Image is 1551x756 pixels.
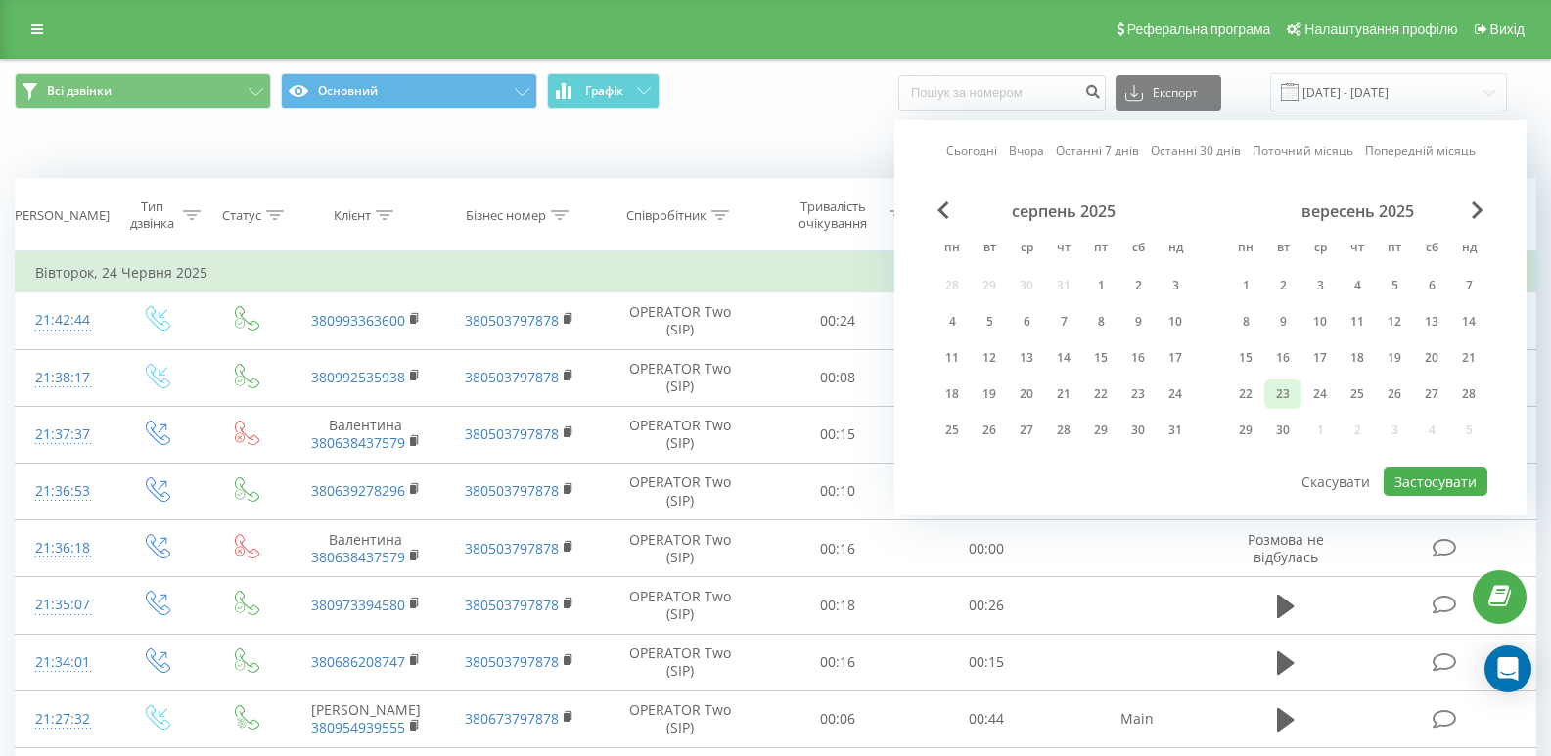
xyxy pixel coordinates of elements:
div: ср 10 вер 2025 р. [1301,307,1339,336]
div: чт 25 вер 2025 р. [1339,379,1376,409]
abbr: неділя [1454,235,1483,264]
div: 8 [1233,309,1258,334]
td: OPERATOR Two (SIP) [597,463,763,519]
a: 380638437579 [311,433,405,452]
abbr: середа [1012,235,1041,264]
div: 21:37:37 [35,416,91,454]
a: Останні 7 днів [1056,141,1139,159]
div: 20 [1419,345,1444,371]
div: 19 [1382,345,1407,371]
span: Реферальна програма [1127,22,1271,37]
a: 380503797878 [465,424,559,443]
div: чт 11 вер 2025 р. [1339,307,1376,336]
div: Тривалість очікування [781,199,885,232]
div: вт 30 вер 2025 р. [1264,416,1301,445]
div: 19 [977,381,1002,407]
abbr: субота [1123,235,1153,264]
div: пт 19 вер 2025 р. [1376,343,1413,373]
a: 380503797878 [465,368,559,386]
a: Поточний місяць [1253,141,1353,159]
div: пт 15 серп 2025 р. [1082,343,1119,373]
td: OPERATOR Two (SIP) [597,520,763,577]
div: [PERSON_NAME] [11,207,110,224]
abbr: п’ятниця [1086,235,1116,264]
div: 18 [939,381,965,407]
td: Валентина [289,406,443,463]
div: вт 2 вер 2025 р. [1264,271,1301,300]
div: 29 [1088,418,1114,443]
div: 7 [1456,273,1482,298]
abbr: вівторок [1268,235,1298,264]
td: 00:15 [912,634,1061,690]
div: ср 17 вер 2025 р. [1301,343,1339,373]
td: Вівторок, 24 Червня 2025 [16,253,1536,292]
div: 18 [1345,345,1370,371]
div: 10 [1307,309,1333,334]
div: пт 1 серп 2025 р. [1082,271,1119,300]
div: 24 [1163,381,1188,407]
span: Next Month [1472,201,1483,219]
td: 00:10 [763,463,912,519]
div: 16 [1270,345,1296,371]
div: 5 [1382,273,1407,298]
button: Основний [281,73,537,109]
div: 21:38:17 [35,359,91,397]
abbr: вівторок [975,235,1004,264]
div: вт 5 серп 2025 р. [971,307,1008,336]
div: серпень 2025 [934,201,1194,221]
div: 26 [977,418,1002,443]
div: нд 21 вер 2025 р. [1450,343,1487,373]
div: нд 14 вер 2025 р. [1450,307,1487,336]
div: 2 [1125,273,1151,298]
div: 4 [1345,273,1370,298]
td: OPERATOR Two (SIP) [597,634,763,690]
a: 380992535938 [311,368,405,386]
a: 380638437579 [311,548,405,566]
a: 380686208747 [311,652,405,671]
td: 00:16 [763,520,912,577]
a: Попередній місяць [1365,141,1476,159]
a: 380503797878 [465,596,559,614]
span: Розмова не відбулась [1248,530,1324,566]
div: 15 [1088,345,1114,371]
td: [PERSON_NAME] [289,690,443,747]
div: 14 [1456,309,1482,334]
input: Пошук за номером [898,75,1106,111]
div: нд 3 серп 2025 р. [1157,271,1194,300]
abbr: понеділок [937,235,967,264]
td: 00:24 [763,292,912,349]
div: чт 28 серп 2025 р. [1045,416,1082,445]
div: ср 24 вер 2025 р. [1301,379,1339,409]
div: ср 13 серп 2025 р. [1008,343,1045,373]
div: пн 8 вер 2025 р. [1227,307,1264,336]
a: 380973394580 [311,596,405,614]
div: 3 [1163,273,1188,298]
td: 00:26 [912,577,1061,634]
div: 3 [1307,273,1333,298]
div: 11 [1345,309,1370,334]
div: пт 5 вер 2025 р. [1376,271,1413,300]
div: сб 2 серп 2025 р. [1119,271,1157,300]
abbr: середа [1305,235,1335,264]
td: OPERATOR Two (SIP) [597,349,763,406]
div: 21:35:07 [35,586,91,624]
div: пн 18 серп 2025 р. [934,379,971,409]
div: вт 26 серп 2025 р. [971,416,1008,445]
div: ср 6 серп 2025 р. [1008,307,1045,336]
a: 380503797878 [465,311,559,330]
div: чт 18 вер 2025 р. [1339,343,1376,373]
a: 380673797878 [465,709,559,728]
td: Валентина [289,520,443,577]
div: 14 [1051,345,1076,371]
div: пт 12 вер 2025 р. [1376,307,1413,336]
div: 4 [939,309,965,334]
div: нд 7 вер 2025 р. [1450,271,1487,300]
abbr: понеділок [1231,235,1260,264]
div: 22 [1233,381,1258,407]
td: 00:44 [912,690,1061,747]
a: 380503797878 [465,652,559,671]
a: 380639278296 [311,481,405,500]
div: 2 [1270,273,1296,298]
abbr: неділя [1161,235,1190,264]
div: 21:42:44 [35,301,91,339]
